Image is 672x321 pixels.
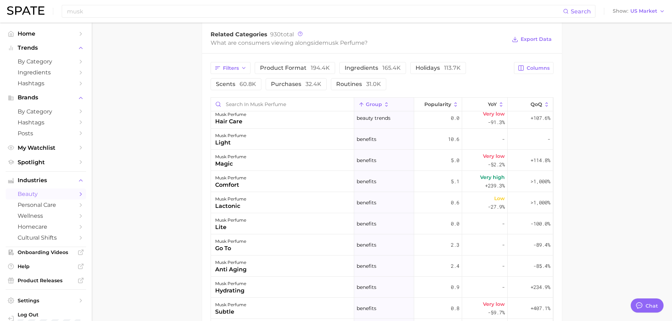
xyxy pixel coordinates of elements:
span: 0.0 [451,220,459,228]
span: Very low [483,110,505,118]
div: lactonic [215,202,246,210]
span: Hashtags [18,119,74,126]
span: Export Data [521,36,552,42]
a: Hashtags [6,78,86,89]
span: Search [571,8,591,15]
span: Very low [483,152,505,160]
span: cultural shifts [18,234,74,241]
span: +407.1% [531,304,550,313]
span: Posts [18,130,74,137]
span: 2.4 [451,262,459,270]
span: -27.9% [488,203,505,211]
span: >1,000% [531,199,550,206]
span: -52.2% [488,160,505,169]
span: Columns [527,65,550,71]
div: lite [215,223,246,232]
span: routines [336,81,381,87]
span: 0.0 [451,114,459,122]
span: Low [494,194,505,203]
span: Help [18,263,74,270]
span: Product Releases [18,277,74,284]
span: 113.7k [444,64,461,71]
img: SPATE [7,6,44,15]
span: Related Categories [211,31,267,38]
span: - [502,135,505,143]
span: 0.9 [451,283,459,291]
span: benefits [357,241,376,249]
span: - [502,283,505,291]
button: Brands [6,92,86,103]
span: -100.0% [531,220,550,228]
span: +107.6% [531,114,550,122]
button: Columns [514,62,553,74]
span: musk perfume [322,39,364,46]
div: comfort [215,181,246,189]
span: - [502,241,505,249]
span: - [502,262,505,270]
a: wellness [6,210,86,221]
span: Very low [483,300,505,308]
span: >1,000% [531,178,550,185]
button: musk perfumeanti agingbenefits2.4--85.4% [211,255,553,277]
span: total [270,31,294,38]
span: Spotlight [18,159,74,166]
span: -59.7% [488,308,505,317]
span: -89.4% [533,241,550,249]
span: Ingredients [18,69,74,76]
div: light [215,138,246,147]
div: musk perfume [215,195,246,203]
button: YoY [462,98,508,111]
span: Industries [18,177,74,184]
span: benefits [357,156,376,165]
a: My Watchlist [6,142,86,153]
span: YoY [488,101,497,107]
div: musk perfume [215,153,246,161]
a: Product Releases [6,275,86,286]
span: beauty trends [357,114,391,122]
span: 0.8 [451,304,459,313]
span: benefits [357,283,376,291]
span: scents [216,81,256,87]
button: musk perfumecomfortbenefits5.1Very high+239.3%>1,000% [211,171,553,192]
a: by Category [6,56,86,67]
a: personal care [6,199,86,210]
button: musk perfumelactonicbenefits0.6Low-27.9%>1,000% [211,192,553,213]
button: group [354,98,414,111]
span: 165.4k [382,64,401,71]
button: musk perfumesubtlebenefits0.8Very low-59.7%+407.1% [211,298,553,319]
span: -91.3% [488,118,505,126]
div: musk perfume [215,279,246,288]
a: beauty [6,189,86,199]
span: Brands [18,94,74,101]
span: benefits [357,304,376,313]
button: musk perfumemagicbenefits5.0Very low-52.2%+114.8% [211,150,553,171]
div: hydrating [215,286,246,295]
input: Search here for a brand, industry, or ingredient [66,5,563,17]
div: musk perfume [215,216,246,224]
button: musk perfumehair carebeauty trends0.0Very low-91.3%+107.6% [211,107,553,129]
span: My Watchlist [18,144,74,151]
button: Export Data [510,35,553,44]
input: Search in musk perfume [211,98,354,111]
a: Hashtags [6,117,86,128]
span: group [366,101,382,107]
a: Help [6,261,86,272]
span: Filters [223,65,239,71]
span: by Category [18,58,74,65]
span: personal care [18,202,74,208]
span: 5.0 [451,156,459,165]
span: +234.9% [531,283,550,291]
div: musk perfume [215,301,246,309]
span: 32.4k [305,81,321,87]
button: Popularity [414,98,462,111]
a: Onboarding Videos [6,247,86,258]
span: benefits [357,135,376,143]
a: by Category [6,106,86,117]
span: - [547,135,550,143]
span: Trends [18,45,74,51]
span: 31.0k [366,81,381,87]
div: go to [215,244,246,253]
span: 2.3 [451,241,459,249]
span: benefits [357,220,376,228]
span: Home [18,30,74,37]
